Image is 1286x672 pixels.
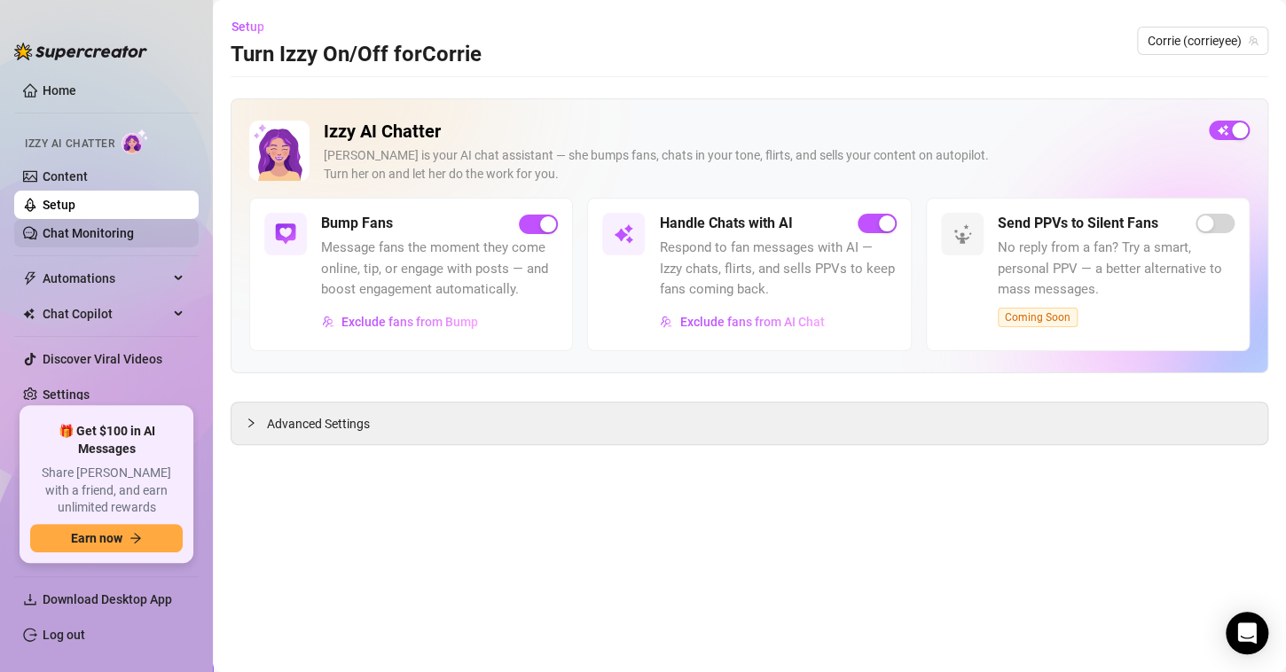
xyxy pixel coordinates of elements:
h5: Send PPVs to Silent Fans [998,213,1158,234]
img: Chat Copilot [23,308,35,320]
span: team [1248,35,1259,46]
img: AI Chatter [122,129,149,154]
span: Exclude fans from Bump [341,315,478,329]
a: Chat Monitoring [43,226,134,240]
img: svg%3e [322,316,334,328]
a: Settings [43,387,90,402]
img: Izzy AI Chatter [249,121,310,181]
a: Log out [43,628,85,642]
a: Content [43,169,88,184]
h5: Handle Chats with AI [659,213,792,234]
img: svg%3e [660,316,672,328]
span: Advanced Settings [267,414,370,434]
span: Message fans the moment they come online, tip, or engage with posts — and boost engagement automa... [321,238,558,301]
span: No reply from a fan? Try a smart, personal PPV — a better alternative to mass messages. [998,238,1235,301]
span: collapsed [246,418,256,428]
span: Izzy AI Chatter [25,136,114,152]
img: svg%3e [952,223,973,245]
img: svg%3e [275,223,296,245]
span: Corrie (corrieyee) [1148,27,1258,54]
img: svg%3e [613,223,634,245]
div: collapsed [246,413,267,433]
h3: Turn Izzy On/Off for Corrie [231,41,482,69]
span: Respond to fan messages with AI — Izzy chats, flirts, and sells PPVs to keep fans coming back. [659,238,896,301]
h2: Izzy AI Chatter [324,121,1195,143]
button: Setup [231,12,278,41]
span: Earn now [71,531,122,545]
h5: Bump Fans [321,213,393,234]
a: Home [43,83,76,98]
img: logo-BBDzfeDw.svg [14,43,147,60]
span: Exclude fans from AI Chat [679,315,824,329]
span: 🎁 Get $100 in AI Messages [30,423,183,457]
span: Download Desktop App [43,592,172,606]
div: Open Intercom Messenger [1226,612,1268,654]
div: [PERSON_NAME] is your AI chat assistant — she bumps fans, chats in your tone, flirts, and sells y... [324,146,1195,184]
span: Share [PERSON_NAME] with a friend, and earn unlimited rewards [30,465,183,517]
a: Discover Viral Videos [43,352,162,366]
span: arrow-right [129,532,142,544]
button: Exclude fans from Bump [321,308,479,336]
span: Coming Soon [998,308,1078,327]
a: Setup [43,198,75,212]
span: Setup [231,20,264,34]
span: Automations [43,264,169,293]
button: Earn nowarrow-right [30,524,183,552]
span: download [23,592,37,606]
span: thunderbolt [23,271,37,285]
span: Chat Copilot [43,300,169,328]
button: Exclude fans from AI Chat [659,308,825,336]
